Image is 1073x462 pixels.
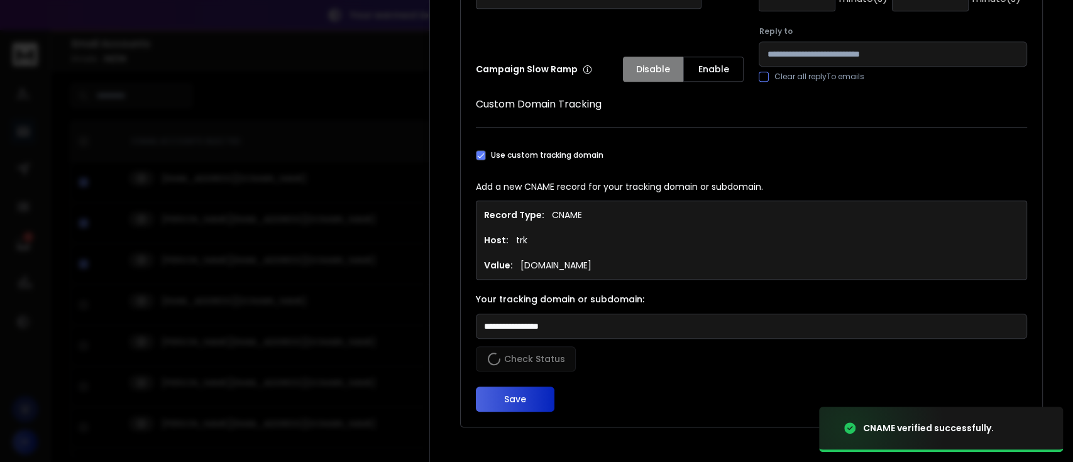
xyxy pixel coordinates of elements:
[491,150,603,160] label: Use custom tracking domain
[476,180,1027,193] p: Add a new CNAME record for your tracking domain or subdomain.
[552,209,582,221] p: CNAME
[759,26,1027,36] label: Reply to
[623,57,683,82] button: Disable
[484,259,513,272] h1: Value:
[516,234,527,246] p: trk
[484,234,509,246] h1: Host:
[476,295,1027,304] label: Your tracking domain or subdomain:
[476,63,592,75] p: Campaign Slow Ramp
[683,57,744,82] button: Enable
[484,209,544,221] h1: Record Type:
[520,259,592,272] p: [DOMAIN_NAME]
[863,422,994,434] div: CNAME verified successfully.
[476,97,1027,112] h1: Custom Domain Tracking
[774,72,864,82] label: Clear all replyTo emails
[476,387,554,412] button: Save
